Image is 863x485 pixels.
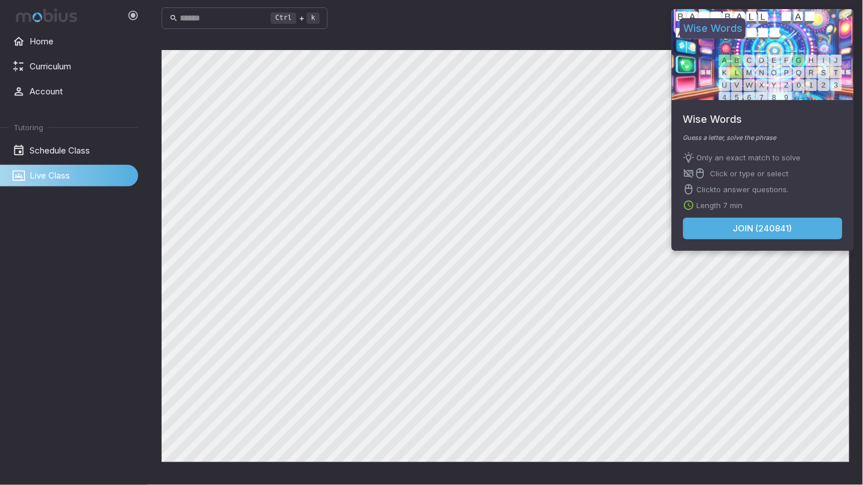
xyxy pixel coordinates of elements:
span: Curriculum [30,60,130,73]
p: Guess a letter, solve the phrase [683,133,843,143]
button: Start Drawing on Questions [801,7,823,29]
kbd: Ctrl [271,13,296,24]
button: Fullscreen Game [758,7,779,29]
h5: Wise Words [683,100,742,127]
p: Length 7 min [697,200,743,211]
span: Home [30,35,130,48]
span: Account [30,85,130,98]
span: Live Class [30,169,130,182]
div: Join Activity [672,9,854,251]
h5: Wise Words [680,18,746,39]
kbd: k [307,13,320,24]
button: Report an Issue [779,7,801,29]
button: Join (240841) [683,218,843,239]
div: + [271,11,320,25]
button: close [843,13,850,23]
p: Click or type or select [711,168,789,179]
p: Only an exact match to solve [697,152,801,163]
button: Join in Zoom Client [731,7,753,29]
span: Tutoring [14,122,43,132]
span: Schedule Class [30,144,130,157]
p: Click to answer questions. [697,184,789,195]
